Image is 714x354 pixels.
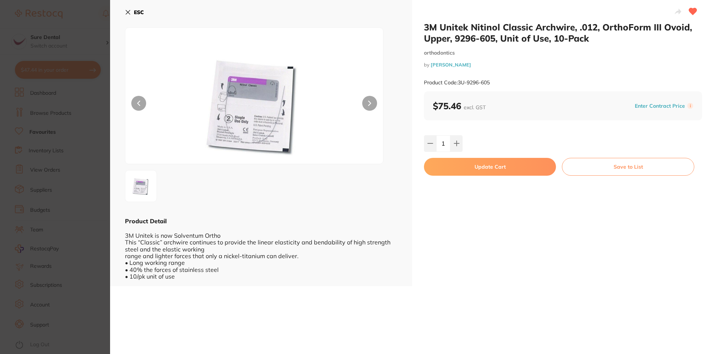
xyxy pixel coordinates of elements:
b: $75.46 [433,100,486,111]
img: NjA1LmpwZw [177,46,332,164]
button: ESC [125,6,144,19]
span: excl. GST [464,104,486,111]
small: by [424,62,702,68]
button: Enter Contract Price [633,103,687,110]
button: Save to List [562,158,694,176]
small: Product Code: 3U-9296-605 [424,79,490,86]
b: ESC [134,9,144,16]
b: Product Detail [125,217,167,225]
small: orthodontics [424,50,702,56]
label: i [687,103,693,109]
a: [PERSON_NAME] [431,62,471,68]
button: Update Cart [424,158,556,176]
img: NjA1LmpwZw [128,173,154,199]
h2: 3M Unitek Nitinol Classic Archwire, .012, OrthoForm III Ovoid, Upper, 9296-605, Unit of Use, 10-Pack [424,22,702,44]
div: 3M Unitek is now Solventum Ortho This “Classic” archwire continues to provide the linear elastici... [125,225,397,280]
